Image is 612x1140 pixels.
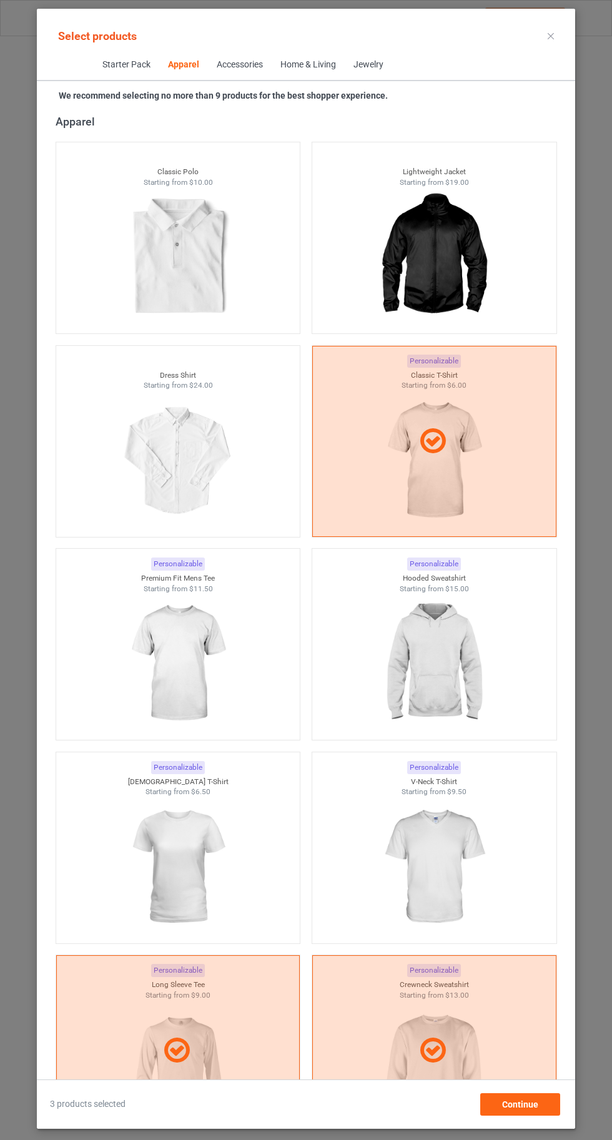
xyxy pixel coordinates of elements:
div: Apparel [167,59,199,71]
div: Starting from [312,787,556,797]
div: Home & Living [280,59,335,71]
span: $9.50 [447,787,466,796]
div: Hooded Sweatshirt [312,573,556,584]
img: regular.jpg [378,187,490,327]
img: regular.jpg [122,391,234,531]
div: Starting from [56,380,300,391]
div: Personalizable [151,761,205,774]
div: Dress Shirt [56,370,300,381]
div: Personalizable [407,761,461,774]
div: V-Neck T-Shirt [312,777,556,787]
span: $15.00 [445,584,469,593]
div: Starting from [56,584,300,594]
div: Starting from [312,584,556,594]
span: $6.50 [191,787,210,796]
span: $24.00 [189,381,212,390]
div: Starting from [312,177,556,188]
div: Starting from [56,787,300,797]
div: Personalizable [151,558,205,571]
img: regular.jpg [122,187,234,327]
div: [DEMOGRAPHIC_DATA] T-Shirt [56,777,300,787]
img: regular.jpg [378,797,490,937]
img: regular.jpg [122,594,234,734]
div: Jewelry [353,59,383,71]
div: Personalizable [407,558,461,571]
span: 3 products selected [50,1098,126,1111]
img: regular.jpg [122,797,234,937]
div: Premium Fit Mens Tee [56,573,300,584]
span: $11.50 [189,584,212,593]
div: Classic Polo [56,167,300,177]
div: Lightweight Jacket [312,167,556,177]
div: Apparel [56,114,563,129]
span: Continue [502,1099,538,1109]
div: Starting from [56,177,300,188]
div: Accessories [216,59,262,71]
span: Starter Pack [93,50,159,80]
strong: We recommend selecting no more than 9 products for the best shopper experience. [59,91,388,101]
span: Select products [58,29,137,42]
span: $19.00 [445,178,469,187]
img: regular.jpg [378,594,490,734]
span: $10.00 [189,178,212,187]
div: Continue [480,1093,560,1116]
